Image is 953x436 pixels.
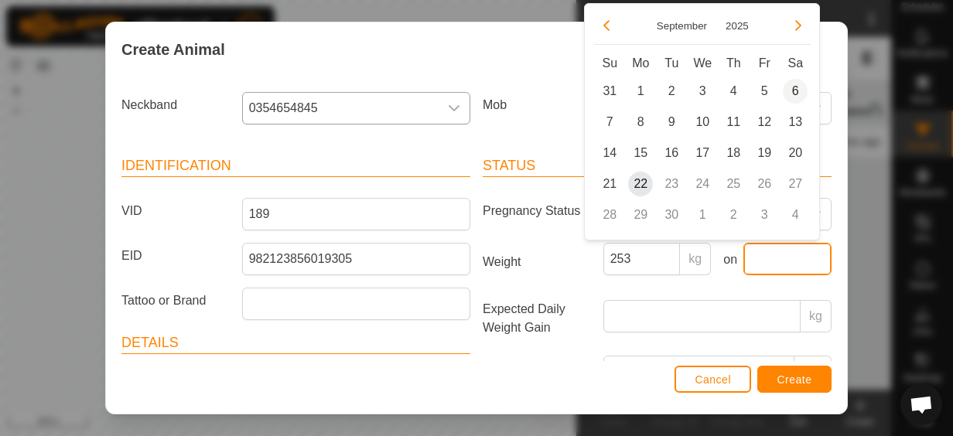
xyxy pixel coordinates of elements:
span: 16 [659,141,684,165]
span: Sa [788,56,804,70]
span: 17 [690,141,715,165]
td: 25 [718,169,749,199]
td: 1 [687,199,718,230]
span: Create Animal [121,38,225,61]
td: 31 [594,76,625,107]
td: 11 [718,107,749,138]
td: 6 [780,76,811,107]
span: Mo [632,56,649,70]
span: 31 [597,79,622,104]
td: 21 [594,169,625,199]
button: Cancel [675,366,751,393]
td: 13 [780,107,811,138]
div: Choose Date [584,3,820,240]
div: Open chat [900,383,942,425]
td: 17 [687,138,718,169]
td: 22 [625,169,656,199]
td: 1 [625,76,656,107]
td: 15 [625,138,656,169]
span: 4 [721,79,746,104]
td: 4 [780,199,811,230]
td: 30 [656,199,687,230]
button: Next Month [786,13,811,38]
span: Su [603,56,618,70]
td: 3 [687,76,718,107]
label: Weight [476,243,597,281]
td: 18 [718,138,749,169]
td: 14 [594,138,625,169]
span: 0354654845 [243,93,439,124]
header: Details [121,332,470,354]
button: Choose Month [651,17,713,35]
span: 10 [690,110,715,135]
td: 12 [749,107,780,138]
td: 3 [749,199,780,230]
label: Mob [476,92,597,118]
label: VID [115,198,236,224]
button: Create [757,366,832,393]
span: 1 [628,79,653,104]
button: Previous Month [594,13,619,38]
p-inputgroup-addon: kg [801,300,832,332]
td: 20 [780,138,811,169]
p-inputgroup-addon: kg [680,243,711,275]
label: Neckband [115,92,236,118]
span: Tu [664,56,678,70]
span: 6 [783,79,808,104]
td: 2 [718,199,749,230]
td: 7 [594,107,625,138]
td: 27 [780,169,811,199]
span: 13 [783,110,808,135]
button: Choose Year [719,17,755,35]
span: 22 [628,172,653,196]
span: 3 [690,79,715,104]
label: Expected Daily Weight Gain [476,300,597,337]
span: 9 [659,110,684,135]
span: 11 [721,110,746,135]
label: Rating [476,356,597,382]
span: 2 [659,79,684,104]
header: Status [483,155,832,177]
td: 8 [625,107,656,138]
td: 29 [625,199,656,230]
span: 14 [597,141,622,165]
span: 15 [628,141,653,165]
span: We [693,56,712,70]
label: Pregnancy Status [476,198,597,224]
span: 5 [752,79,777,104]
td: 28 [594,199,625,230]
td: 26 [749,169,780,199]
header: Identification [121,155,470,177]
td: 23 [656,169,687,199]
span: 20 [783,141,808,165]
label: EID [115,243,236,269]
label: Tattoo or Brand [115,288,236,314]
td: 19 [749,138,780,169]
td: 2 [656,76,687,107]
span: Cancel [695,373,731,386]
span: 19 [752,141,777,165]
td: 9 [656,107,687,138]
span: Th [726,56,741,70]
span: 8 [628,110,653,135]
span: 7 [597,110,622,135]
p-inputgroup-addon: LSU [794,356,832,388]
span: Create [777,373,812,386]
td: 10 [687,107,718,138]
span: 12 [752,110,777,135]
td: 4 [718,76,749,107]
td: 5 [749,76,780,107]
td: 24 [687,169,718,199]
span: Fr [759,56,770,70]
td: 16 [656,138,687,169]
span: 21 [597,172,622,196]
label: on [717,250,737,269]
div: dropdown trigger [439,93,470,124]
span: 18 [721,141,746,165]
